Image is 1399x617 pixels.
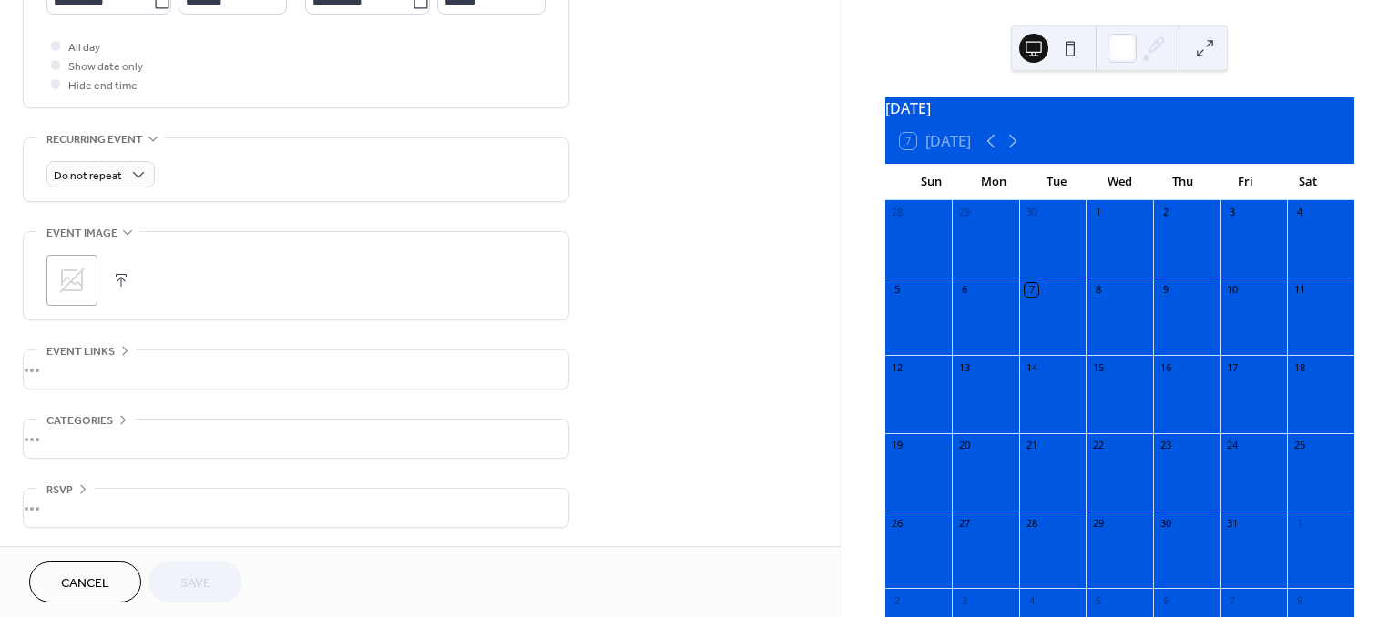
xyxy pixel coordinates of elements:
[1159,283,1172,297] div: 9
[1159,593,1172,607] div: 6
[957,439,971,452] div: 20
[1091,593,1105,607] div: 5
[1025,206,1038,219] div: 30
[61,574,109,593] span: Cancel
[1025,283,1038,297] div: 7
[1226,283,1240,297] div: 10
[1088,164,1151,200] div: Wed
[891,593,904,607] div: 2
[1025,516,1038,530] div: 28
[1226,593,1240,607] div: 7
[900,164,963,200] div: Sun
[957,206,971,219] div: 29
[24,489,568,527] div: •••
[891,516,904,530] div: 26
[1292,283,1306,297] div: 11
[1226,206,1240,219] div: 3
[957,593,971,607] div: 3
[1226,516,1240,530] div: 31
[68,38,100,57] span: All day
[46,411,113,430] span: Categories
[957,283,971,297] div: 6
[46,224,117,243] span: Event image
[957,360,971,374] div: 13
[1091,283,1105,297] div: 8
[1214,164,1277,200] div: Fri
[1159,439,1172,452] div: 23
[885,97,1354,119] div: [DATE]
[1159,360,1172,374] div: 16
[957,516,971,530] div: 27
[24,350,568,389] div: •••
[46,342,115,361] span: Event links
[1292,593,1306,607] div: 8
[1226,439,1240,452] div: 24
[1025,439,1038,452] div: 21
[891,283,904,297] div: 5
[54,166,122,187] span: Do not repeat
[46,130,143,149] span: Recurring event
[1091,439,1105,452] div: 22
[1151,164,1214,200] div: Thu
[1159,206,1172,219] div: 2
[1091,360,1105,374] div: 15
[1292,516,1306,530] div: 1
[891,206,904,219] div: 28
[1159,516,1172,530] div: 30
[1025,360,1038,374] div: 14
[1292,206,1306,219] div: 4
[1091,206,1105,219] div: 1
[1292,360,1306,374] div: 18
[1226,360,1240,374] div: 17
[1091,516,1105,530] div: 29
[68,76,138,96] span: Hide end time
[891,439,904,452] div: 19
[46,255,97,306] div: ;
[24,420,568,458] div: •••
[1026,164,1088,200] div: Tue
[46,480,73,500] span: RSVP
[963,164,1026,200] div: Mon
[29,561,141,602] button: Cancel
[1025,593,1038,607] div: 4
[1292,439,1306,452] div: 25
[1277,164,1340,200] div: Sat
[891,360,904,374] div: 12
[68,57,143,76] span: Show date only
